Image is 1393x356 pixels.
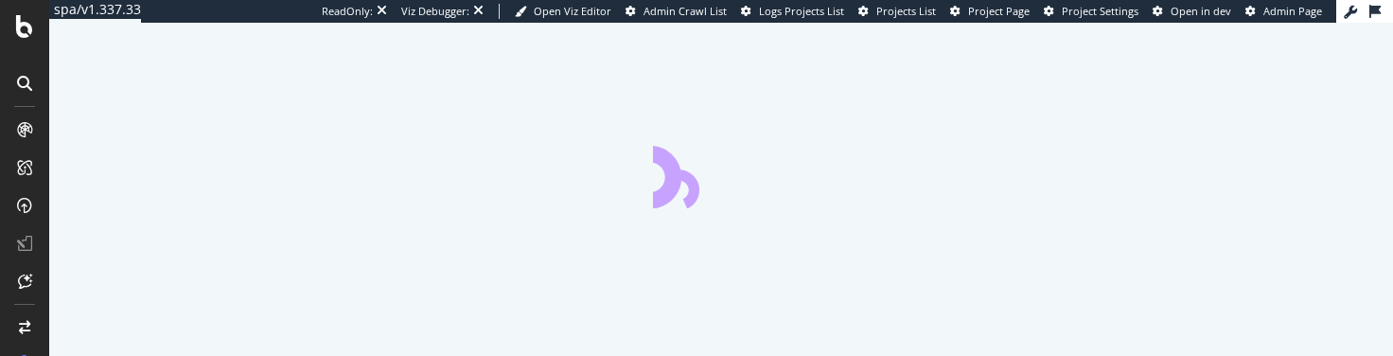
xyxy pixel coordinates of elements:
span: Logs Projects List [759,4,844,18]
a: Logs Projects List [741,4,844,19]
a: Admin Page [1245,4,1322,19]
div: animation [653,140,789,208]
a: Project Page [950,4,1030,19]
a: Open in dev [1153,4,1231,19]
a: Projects List [858,4,936,19]
span: Admin Crawl List [644,4,727,18]
span: Project Settings [1062,4,1138,18]
a: Open Viz Editor [515,4,611,19]
a: Project Settings [1044,4,1138,19]
div: ReadOnly: [322,4,373,19]
span: Projects List [876,4,936,18]
a: Admin Crawl List [626,4,727,19]
span: Open Viz Editor [534,4,611,18]
span: Admin Page [1263,4,1322,18]
span: Project Page [968,4,1030,18]
span: Open in dev [1171,4,1231,18]
div: Viz Debugger: [401,4,469,19]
